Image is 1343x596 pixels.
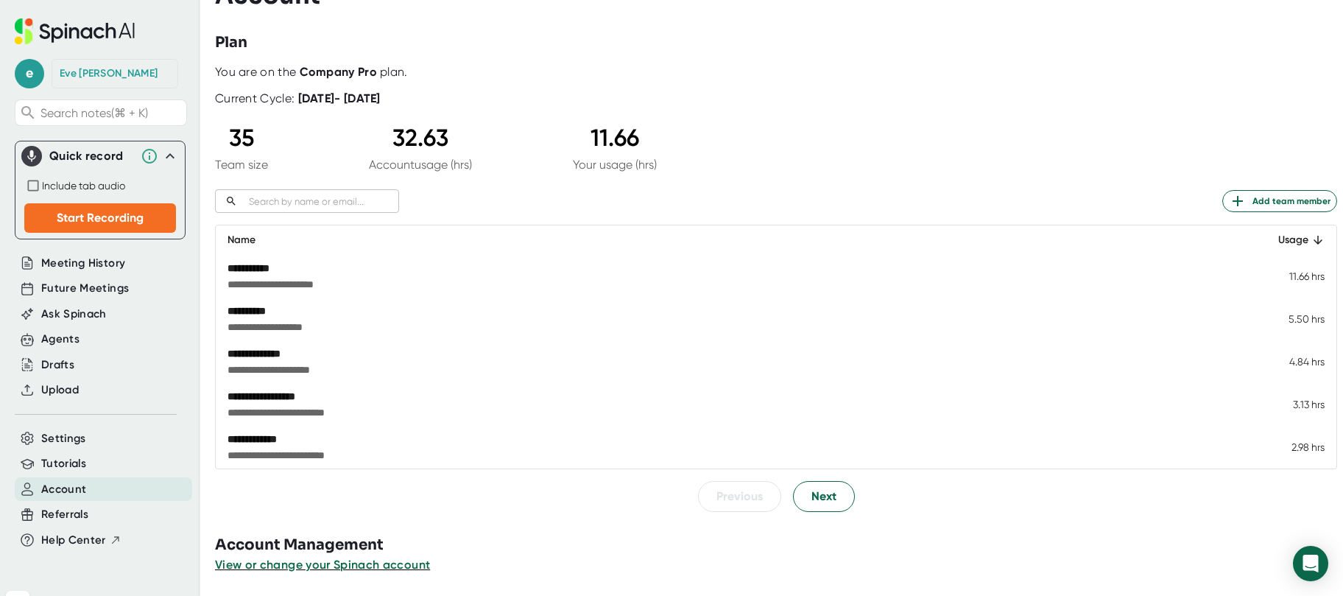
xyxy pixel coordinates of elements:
b: Company Pro [300,65,377,79]
div: Eve Shapiro [60,67,158,80]
div: Record both your microphone and the audio from your browser tab (e.g., videos, meetings, etc.) [24,177,176,194]
td: 4.84 hrs [1243,340,1336,383]
td: 2.98 hrs [1243,426,1336,469]
button: Next [793,481,855,512]
div: Quick record [49,149,133,164]
button: Future Meetings [41,280,129,297]
button: View or change your Spinach account [215,556,430,574]
div: 11.66 [573,124,657,152]
span: Help Center [41,532,106,549]
h3: Account Management [215,534,1343,556]
button: Meeting History [41,255,125,272]
div: 35 [215,124,268,152]
button: Referrals [41,506,88,523]
h3: Plan [215,32,247,54]
div: Account usage (hrs) [369,158,472,172]
td: 5.50 hrs [1243,298,1336,340]
input: Search by name or email... [243,193,399,210]
button: Start Recording [24,203,176,233]
div: Quick record [21,141,179,171]
button: Previous [698,481,781,512]
button: Account [41,481,86,498]
span: Previous [716,488,763,505]
span: e [15,59,44,88]
button: Upload [41,382,79,399]
td: 3.13 hrs [1243,383,1336,426]
button: Add team member [1222,190,1337,212]
div: Your usage (hrs) [573,158,657,172]
button: Agents [41,331,80,348]
button: Ask Spinach [41,306,107,323]
td: 11.66 hrs [1243,255,1336,298]
b: [DATE] - [DATE] [298,91,381,105]
div: You are on the plan. [215,65,1337,80]
div: Usage [1255,231,1325,249]
div: Team size [215,158,268,172]
span: Start Recording [57,211,144,225]
span: View or change your Spinach account [215,558,430,572]
span: Next [811,488,836,505]
span: Search notes (⌘ + K) [40,106,183,120]
button: Drafts [41,357,74,374]
div: Current Cycle: [215,91,381,106]
div: Open Intercom Messenger [1293,546,1328,581]
span: Add team member [1229,192,1330,210]
button: Settings [41,430,86,447]
button: Help Center [41,532,121,549]
div: 32.63 [369,124,472,152]
button: Tutorials [41,455,86,472]
div: Name [228,231,1231,249]
span: Include tab audio [42,180,125,192]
